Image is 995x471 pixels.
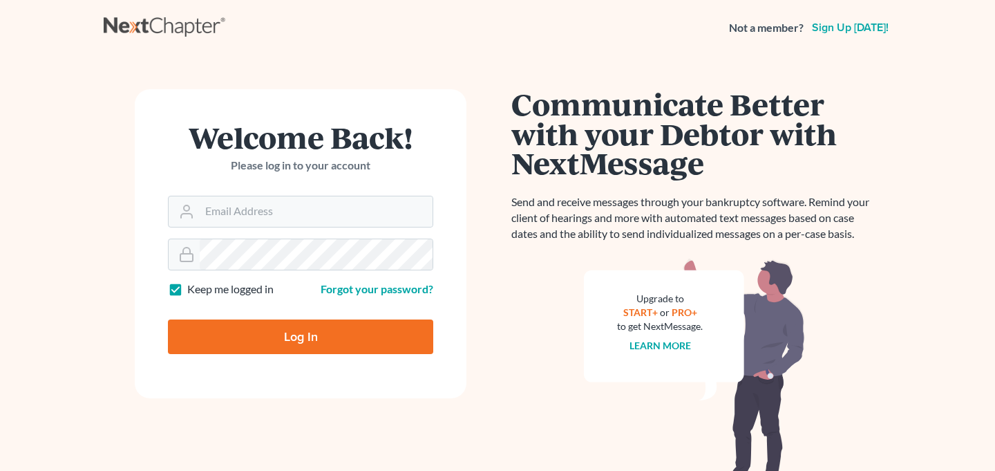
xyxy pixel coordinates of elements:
p: Send and receive messages through your bankruptcy software. Remind your client of hearings and mo... [511,194,878,242]
a: PRO+ [672,306,697,318]
input: Email Address [200,196,433,227]
div: Upgrade to [617,292,703,306]
a: Learn more [629,340,691,351]
h1: Communicate Better with your Debtor with NextMessage [511,89,878,178]
input: Log In [168,320,433,354]
h1: Welcome Back! [168,122,433,152]
div: to get NextMessage. [617,320,703,333]
a: Forgot your password? [321,282,433,295]
strong: Not a member? [729,20,804,36]
span: or [660,306,670,318]
p: Please log in to your account [168,158,433,174]
a: Sign up [DATE]! [809,22,891,33]
label: Keep me logged in [187,281,274,297]
a: START+ [623,306,658,318]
